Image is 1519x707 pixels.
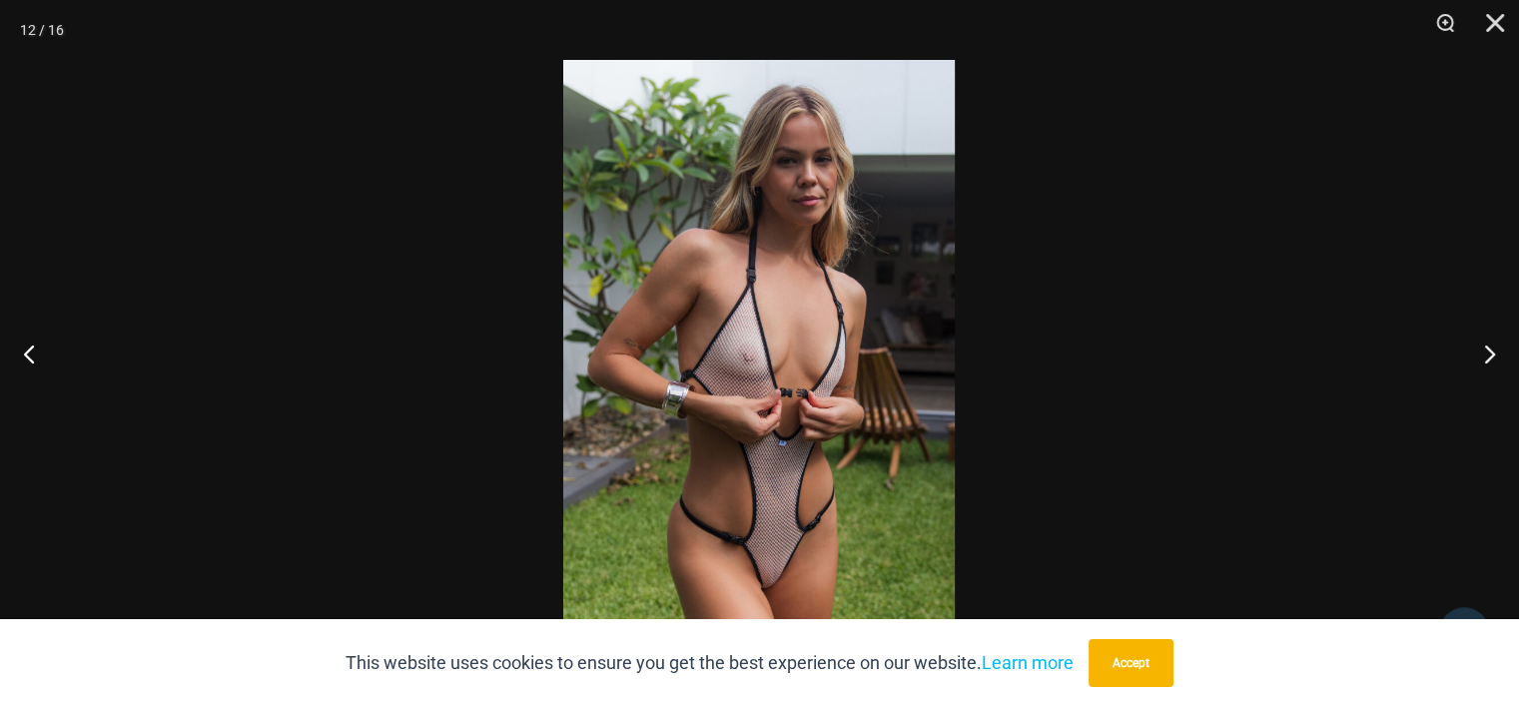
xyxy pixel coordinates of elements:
p: This website uses cookies to ensure you get the best experience on our website. [346,648,1074,678]
button: Accept [1089,639,1173,687]
div: 12 / 16 [20,15,64,45]
button: Next [1444,304,1519,403]
img: Trade Winds IvoryInk 819 One Piece 06 [563,60,955,647]
a: Learn more [982,652,1074,673]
